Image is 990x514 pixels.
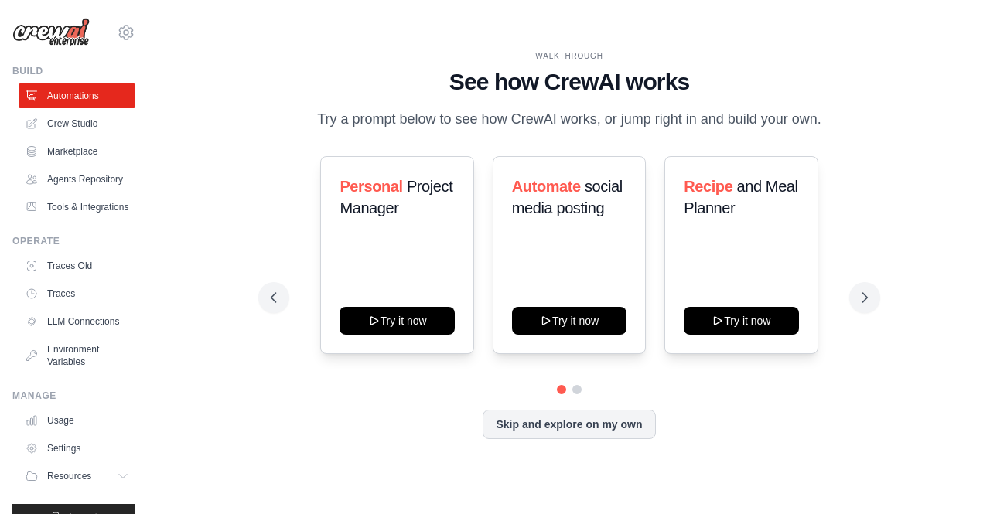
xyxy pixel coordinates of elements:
[19,464,135,488] button: Resources
[19,111,135,136] a: Crew Studio
[684,178,797,216] span: and Meal Planner
[12,65,135,77] div: Build
[19,254,135,278] a: Traces Old
[19,83,135,108] a: Automations
[340,307,454,335] button: Try it now
[340,178,452,216] span: Project Manager
[19,436,135,461] a: Settings
[19,337,135,374] a: Environment Variables
[12,390,135,402] div: Manage
[19,167,135,192] a: Agents Repository
[512,178,623,216] span: social media posting
[19,408,135,433] a: Usage
[684,307,798,335] button: Try it now
[512,178,581,195] span: Automate
[271,50,867,62] div: WALKTHROUGH
[309,108,829,131] p: Try a prompt below to see how CrewAI works, or jump right in and build your own.
[19,281,135,306] a: Traces
[684,178,732,195] span: Recipe
[47,470,91,482] span: Resources
[19,139,135,164] a: Marketplace
[340,178,402,195] span: Personal
[12,18,90,47] img: Logo
[19,309,135,334] a: LLM Connections
[271,68,867,96] h1: See how CrewAI works
[512,307,626,335] button: Try it now
[19,195,135,220] a: Tools & Integrations
[483,410,655,439] button: Skip and explore on my own
[12,235,135,247] div: Operate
